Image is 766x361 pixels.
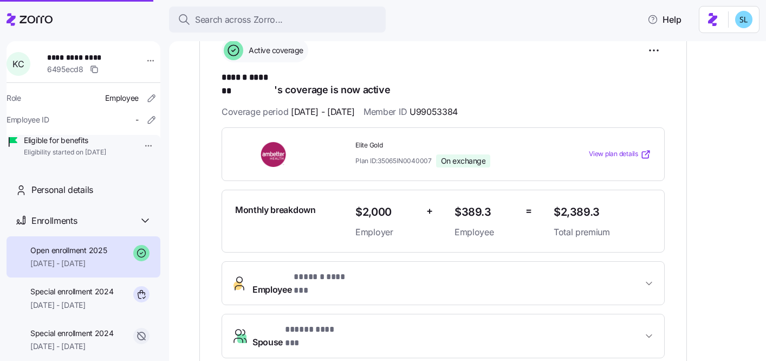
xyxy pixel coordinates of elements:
span: Role [7,93,21,104]
span: Special enrollment 2024 [30,328,114,339]
span: Eligible for benefits [24,135,106,146]
span: Eligibility started on [DATE] [24,148,106,157]
a: View plan details [589,149,651,160]
span: Employee [105,93,139,104]
span: [DATE] - [DATE] [30,300,114,311]
span: [DATE] - [DATE] [30,258,107,269]
span: 6495ecd8 [47,64,83,75]
span: K C [12,60,24,68]
span: [DATE] - [DATE] [30,341,114,352]
img: 7c620d928e46699fcfb78cede4daf1d1 [735,11,752,28]
span: Employee ID [7,114,49,125]
span: - [135,114,139,125]
button: Help [639,9,690,30]
span: Special enrollment 2024 [30,286,114,297]
span: View plan details [589,149,638,159]
span: Open enrollment 2025 [30,245,107,256]
span: Enrollments [31,214,77,228]
span: Spouse [252,323,342,349]
span: Personal details [31,183,93,197]
span: Help [647,13,681,26]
